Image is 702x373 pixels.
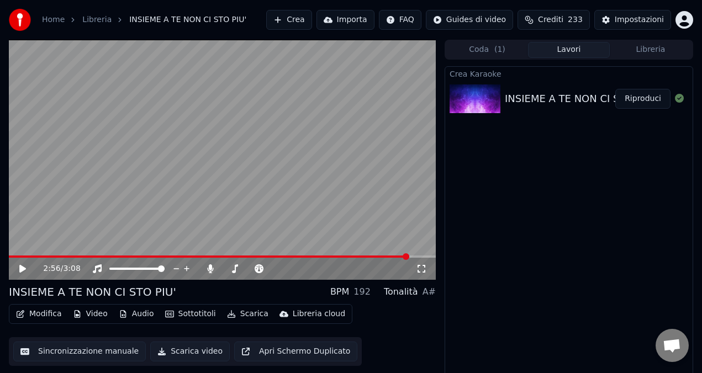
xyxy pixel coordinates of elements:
button: Importa [316,10,374,30]
div: INSIEME A TE NON CI STO PIU' [9,284,176,300]
button: Riproduci [615,89,671,109]
div: Libreria cloud [293,308,345,319]
img: youka [9,9,31,31]
span: 3:08 [63,263,80,274]
button: Audio [114,306,159,322]
span: Crediti [538,14,563,25]
div: 192 [353,285,371,299]
button: Modifica [12,306,66,322]
button: Crediti233 [518,10,590,30]
div: BPM [330,285,349,299]
button: Sincronizzazione manuale [13,342,146,361]
span: 2:56 [43,263,60,274]
span: 233 [568,14,583,25]
div: A# [423,285,436,299]
button: Sottotitoli [161,306,220,322]
button: Libreria [610,42,692,58]
button: Guides di video [426,10,513,30]
div: Tonalità [384,285,418,299]
nav: breadcrumb [42,14,246,25]
button: Scarica [223,306,273,322]
button: Apri Schermo Duplicato [234,342,357,361]
button: Video [68,306,112,322]
button: Scarica video [150,342,230,361]
div: Crea Karaoke [445,67,693,80]
button: Coda [446,42,528,58]
button: Crea [266,10,312,30]
div: Impostazioni [615,14,664,25]
a: Home [42,14,65,25]
div: INSIEME A TE NON CI STO PIU' [505,91,656,106]
button: FAQ [379,10,421,30]
button: Lavori [528,42,610,58]
span: ( 1 ) [494,44,505,55]
span: INSIEME A TE NON CI STO PIU' [129,14,246,25]
div: Aprire la chat [656,329,689,362]
a: Libreria [82,14,112,25]
button: Impostazioni [594,10,671,30]
div: / [43,263,70,274]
